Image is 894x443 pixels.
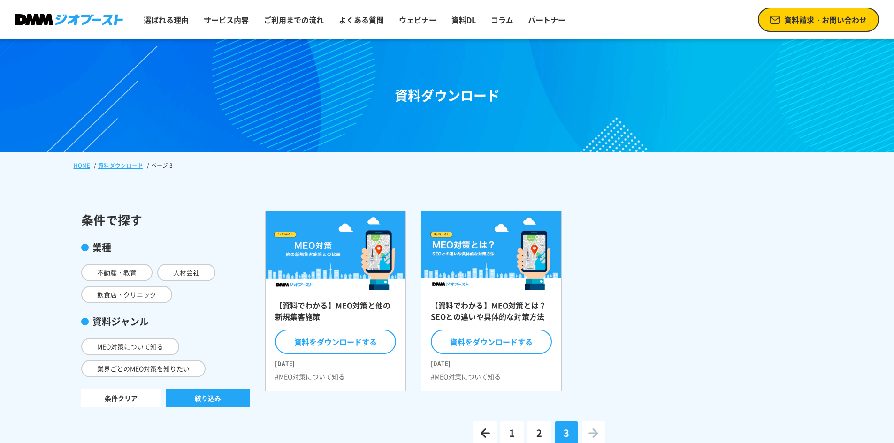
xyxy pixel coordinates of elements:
[784,14,867,25] span: 資料請求・お問い合わせ
[275,300,396,328] h2: 【資料でわかる】MEO対策と他の新規集客施策
[758,8,879,32] a: 資料請求・お問い合わせ
[487,10,517,29] a: コラム
[509,426,515,440] span: 1
[200,10,252,29] a: サービス内容
[81,360,206,377] span: 業界ごとのMEO対策を知りたい
[145,161,175,170] li: ページ 3
[265,211,406,391] a: 【資料でわかる】MEO対策と他の新規集客施策 資料をダウンロードする [DATE] #MEO対策について知る
[431,372,501,382] li: #MEO対策について知る
[431,356,552,368] time: [DATE]
[275,330,396,354] button: 資料をダウンロードする
[81,338,179,355] span: MEO対策について知る
[81,315,250,329] div: 資料ジャンル
[564,426,569,440] span: 3
[421,211,562,391] a: 【資料でわかる】MEO対策とは？SEOとの違いや具体的な対策方法 資料をダウンロードする [DATE] #MEO対策について知る
[81,264,153,281] span: 不動産・教育
[74,161,90,170] a: HOME
[431,330,552,354] button: 資料をダウンロードする
[157,264,215,281] span: 人材会社
[275,356,396,368] time: [DATE]
[81,240,250,255] div: 業種
[431,300,552,328] h2: 【資料でわかる】MEO対策とは？SEOとの違いや具体的な対策方法
[395,86,500,105] h1: 資料ダウンロード
[260,10,328,29] a: ご利用までの流れ
[275,372,345,382] li: #MEO対策について知る
[448,10,480,29] a: 資料DL
[536,426,542,440] span: 2
[524,10,569,29] a: パートナー
[335,10,388,29] a: よくある質問
[395,10,440,29] a: ウェビナー
[98,161,143,170] a: 資料ダウンロード
[81,286,172,303] span: 飲食店・クリニック
[81,389,161,407] a: 条件クリア
[81,211,250,229] div: 条件で探す
[140,10,192,29] a: 選ばれる理由
[166,389,250,407] button: 絞り込み
[15,14,123,26] img: DMMジオブースト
